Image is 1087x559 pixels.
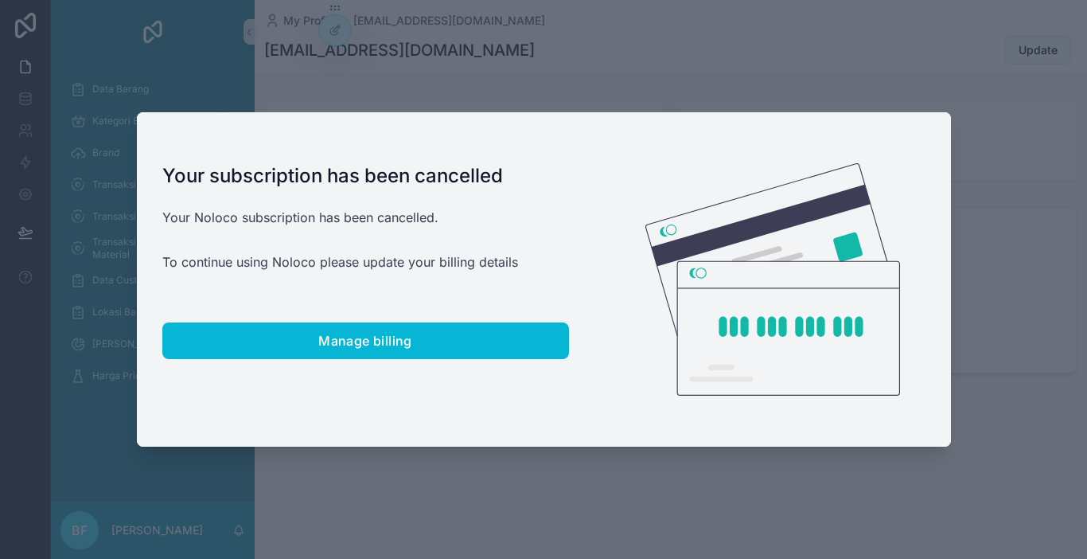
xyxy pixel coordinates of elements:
[645,163,900,396] img: Credit card illustration
[318,333,412,349] span: Manage billing
[162,252,569,272] p: To continue using Noloco please update your billing details
[162,208,569,227] p: Your Noloco subscription has been cancelled.
[162,163,569,189] h1: Your subscription has been cancelled
[162,322,569,359] button: Manage billing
